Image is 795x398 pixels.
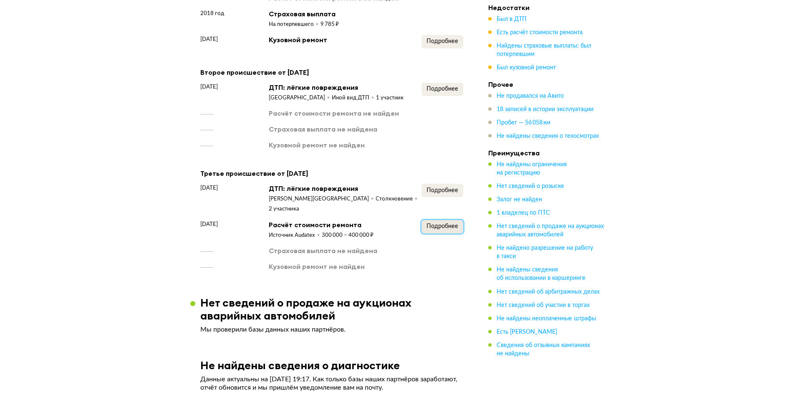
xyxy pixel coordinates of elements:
span: Был кузовной ремонт [497,65,556,71]
div: Иной вид ДТП [332,94,376,102]
h4: Преимущества [488,149,605,157]
div: На потерпевшего [269,21,321,28]
div: Второе происшествие от [DATE] [200,67,463,78]
div: 2 участника [269,205,299,213]
div: Кузовной ремонт не найден [269,262,365,271]
span: [DATE] [200,184,218,192]
p: Мы проверили базы данных наших партнёров. [200,325,463,334]
h3: Не найдены сведения о диагностике [200,359,400,372]
span: Подробнее [427,86,458,92]
div: Страховая выплата не найдена [269,246,377,255]
p: Данные актуальны на [DATE] 19:17. Как только базы наших партнёров заработают, отчёт обновится и м... [200,375,463,392]
span: Найдены страховые выплаты: был потерпевшим [497,43,591,57]
button: Подробнее [421,184,463,197]
div: Расчёт стоимости ремонта [269,220,374,229]
span: Подробнее [427,188,458,193]
div: ДТП: лёгкие повреждения [269,184,421,193]
h4: Прочее [488,80,605,89]
div: 1 участник [376,94,404,102]
button: Подробнее [421,83,463,96]
div: [PERSON_NAME][GEOGRAPHIC_DATA] [269,195,376,203]
span: Сведения об отзывных кампаниях не найдены [497,342,590,356]
span: Не найдены неоплаченные штрафы [497,315,596,321]
span: Пробег — 56 058 км [497,120,550,126]
div: Кузовной ремонт [269,35,327,44]
span: Есть расчёт стоимости ремонта [497,30,583,35]
span: Нет сведений об арбитражных делах [497,289,600,294]
div: Кузовной ремонт не найден [269,140,365,150]
span: Нет сведений об участии в торгах [497,302,590,308]
span: [DATE] [200,220,218,228]
span: 1 владелец по ПТС [497,210,550,216]
div: Страховая выплата [269,9,339,18]
div: Расчёт стоимости ремонта не найден [269,109,399,118]
div: Третье происшествие от [DATE] [200,168,463,179]
span: [DATE] [200,83,218,91]
div: Страховая выплата не найдена [269,124,377,134]
span: 2018 год [200,9,224,18]
span: 18 записей в истории эксплуатации [497,106,593,112]
span: [DATE] [200,35,218,43]
h4: Недостатки [488,3,605,12]
div: 9 785 ₽ [321,21,339,28]
span: Не продавался на Авито [497,93,564,99]
span: Подробнее [427,38,458,44]
h3: Нет сведений о продаже на аукционах аварийных автомобилей [200,296,473,322]
span: Не найдены сведения об использовании в каршеринге [497,267,586,281]
div: Столкновение [376,195,419,203]
span: Есть [PERSON_NAME] [497,329,557,335]
span: Нет сведений о продаже на аукционах аварийных автомобилей [497,223,604,238]
span: Не найдены ограничения на регистрацию [497,162,567,176]
button: Подробнее [421,220,463,233]
button: Подробнее [421,35,463,48]
div: ДТП: лёгкие повреждения [269,83,404,92]
span: Не найдены сведения о техосмотрах [497,133,599,139]
div: Источник Audatex [269,232,322,239]
div: 300 000 – 400 000 ₽ [322,232,374,239]
span: Подробнее [427,223,458,229]
div: [GEOGRAPHIC_DATA] [269,94,332,102]
span: Нет сведений о розыске [497,183,564,189]
span: Не найдено разрешение на работу в такси [497,245,593,259]
span: Был в ДТП [497,16,527,22]
span: Залог не найден [497,197,542,203]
